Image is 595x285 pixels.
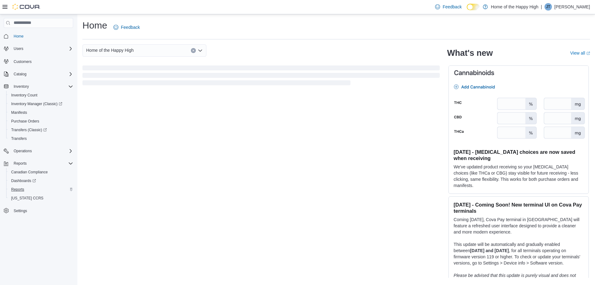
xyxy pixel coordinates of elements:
[9,100,73,108] span: Inventory Manager (Classic)
[82,19,107,32] h1: Home
[447,48,493,58] h2: What's new
[9,177,38,185] a: Dashboards
[1,82,76,91] button: Inventory
[82,67,440,87] span: Loading
[6,134,76,143] button: Transfers
[1,32,76,41] button: Home
[1,44,76,53] button: Users
[9,126,73,134] span: Transfers (Classic)
[6,117,76,126] button: Purchase Orders
[9,109,29,116] a: Manifests
[11,45,73,52] span: Users
[11,32,73,40] span: Home
[9,109,73,116] span: Manifests
[9,91,40,99] a: Inventory Count
[11,160,73,167] span: Reports
[9,91,73,99] span: Inventory Count
[191,48,196,53] button: Clear input
[454,149,584,161] h3: [DATE] - [MEDICAL_DATA] choices are now saved when receiving
[11,136,27,141] span: Transfers
[11,187,24,192] span: Reports
[443,4,461,10] span: Feedback
[9,194,73,202] span: Washington CCRS
[11,57,73,65] span: Customers
[11,170,48,175] span: Canadian Compliance
[6,185,76,194] button: Reports
[454,241,584,266] p: This update will be automatically and gradually enabled between , for all terminals operating on ...
[11,83,31,90] button: Inventory
[9,118,42,125] a: Purchase Orders
[9,194,46,202] a: [US_STATE] CCRS
[11,119,39,124] span: Purchase Orders
[9,168,50,176] a: Canadian Compliance
[11,33,26,40] a: Home
[14,149,32,154] span: Operations
[554,3,590,11] p: [PERSON_NAME]
[14,84,29,89] span: Inventory
[198,48,203,53] button: Open list of options
[11,207,29,215] a: Settings
[14,72,26,77] span: Catalog
[1,70,76,78] button: Catalog
[9,177,73,185] span: Dashboards
[570,51,590,56] a: View allExternal link
[544,3,552,11] div: Joel Thomas
[86,47,134,54] span: Home of the Happy High
[14,161,27,166] span: Reports
[541,3,542,11] p: |
[11,70,29,78] button: Catalog
[11,70,73,78] span: Catalog
[11,160,29,167] button: Reports
[454,273,576,284] em: Please be advised that this update is purely visual and does not impact payment functionality.
[1,57,76,66] button: Customers
[470,248,509,253] strong: [DATE] and [DATE]
[14,34,24,39] span: Home
[454,164,584,189] p: We've updated product receiving so your [MEDICAL_DATA] choices (like THCa or CBG) stay visible fo...
[1,147,76,155] button: Operations
[467,4,480,10] input: Dark Mode
[11,127,47,132] span: Transfers (Classic)
[11,93,37,98] span: Inventory Count
[14,46,23,51] span: Users
[9,186,73,193] span: Reports
[1,159,76,168] button: Reports
[9,168,73,176] span: Canadian Compliance
[9,118,73,125] span: Purchase Orders
[11,101,62,106] span: Inventory Manager (Classic)
[11,147,73,155] span: Operations
[11,207,73,215] span: Settings
[586,51,590,55] svg: External link
[11,110,27,115] span: Manifests
[11,178,36,183] span: Dashboards
[6,126,76,134] a: Transfers (Classic)
[6,194,76,203] button: [US_STATE] CCRS
[14,59,32,64] span: Customers
[121,24,140,30] span: Feedback
[11,83,73,90] span: Inventory
[12,4,40,10] img: Cova
[11,196,43,201] span: [US_STATE] CCRS
[6,168,76,176] button: Canadian Compliance
[491,3,538,11] p: Home of the Happy High
[454,216,584,235] p: Coming [DATE], Cova Pay terminal in [GEOGRAPHIC_DATA] will feature a refreshed user interface des...
[9,135,73,142] span: Transfers
[6,91,76,100] button: Inventory Count
[111,21,142,33] a: Feedback
[14,208,27,213] span: Settings
[9,100,65,108] a: Inventory Manager (Classic)
[11,45,26,52] button: Users
[9,186,27,193] a: Reports
[433,1,464,13] a: Feedback
[11,58,34,65] a: Customers
[9,135,29,142] a: Transfers
[9,126,49,134] a: Transfers (Classic)
[11,147,34,155] button: Operations
[1,206,76,215] button: Settings
[6,108,76,117] button: Manifests
[546,3,550,11] span: JT
[454,202,584,214] h3: [DATE] - Coming Soon! New terminal UI on Cova Pay terminals
[6,100,76,108] a: Inventory Manager (Classic)
[6,176,76,185] a: Dashboards
[4,29,73,231] nav: Complex example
